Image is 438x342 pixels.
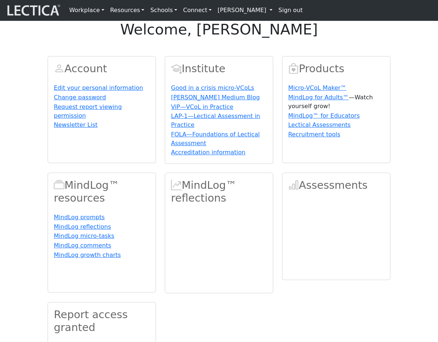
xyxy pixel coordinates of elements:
[171,103,233,110] a: ViP—VCoL in Practice
[171,149,245,156] a: Accreditation information
[147,3,180,18] a: Schools
[171,84,254,91] a: Good in a crisis micro-VCoLs
[54,214,105,221] a: MindLog prompts
[54,223,111,230] a: MindLog reflections
[288,131,340,138] a: Recruitment tools
[54,179,64,191] span: MindLog™ resources
[171,131,260,147] a: FOLA—Foundations of Lectical Assessment
[107,3,148,18] a: Resources
[171,113,260,128] a: LAP-1—Lectical Assessment in Practice
[5,3,60,17] img: lecticalive
[275,3,305,18] a: Sign out
[171,62,182,75] span: Account
[288,62,384,75] h2: Products
[54,62,150,75] h2: Account
[54,103,122,119] a: Request report viewing permission
[66,3,107,18] a: Workplace
[288,94,349,101] a: MindLog for Adults™
[215,3,275,18] a: [PERSON_NAME]
[288,179,384,192] h2: Assessments
[171,179,182,191] span: MindLog
[288,121,350,128] a: Lectical Assessments
[54,242,111,249] a: MindLog comments
[288,112,360,119] a: MindLog™ for Educators
[54,251,121,258] a: MindLog growth charts
[54,94,106,101] a: Change password
[171,94,260,101] a: [PERSON_NAME] Medium Blog
[54,232,114,239] a: MindLog micro-tasks
[54,84,143,91] a: Edit your personal information
[180,3,215,18] a: Connect
[54,308,150,334] h2: Report access granted
[288,62,299,75] span: Products
[288,93,384,111] p: —Watch yourself grow!
[171,62,267,75] h2: Institute
[54,121,98,128] a: Newsletter List
[288,179,299,191] span: Assessments
[171,179,267,204] h2: MindLog™ reflections
[54,179,150,204] h2: MindLog™ resources
[288,84,346,91] a: Micro-VCoL Maker™
[54,62,64,75] span: Account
